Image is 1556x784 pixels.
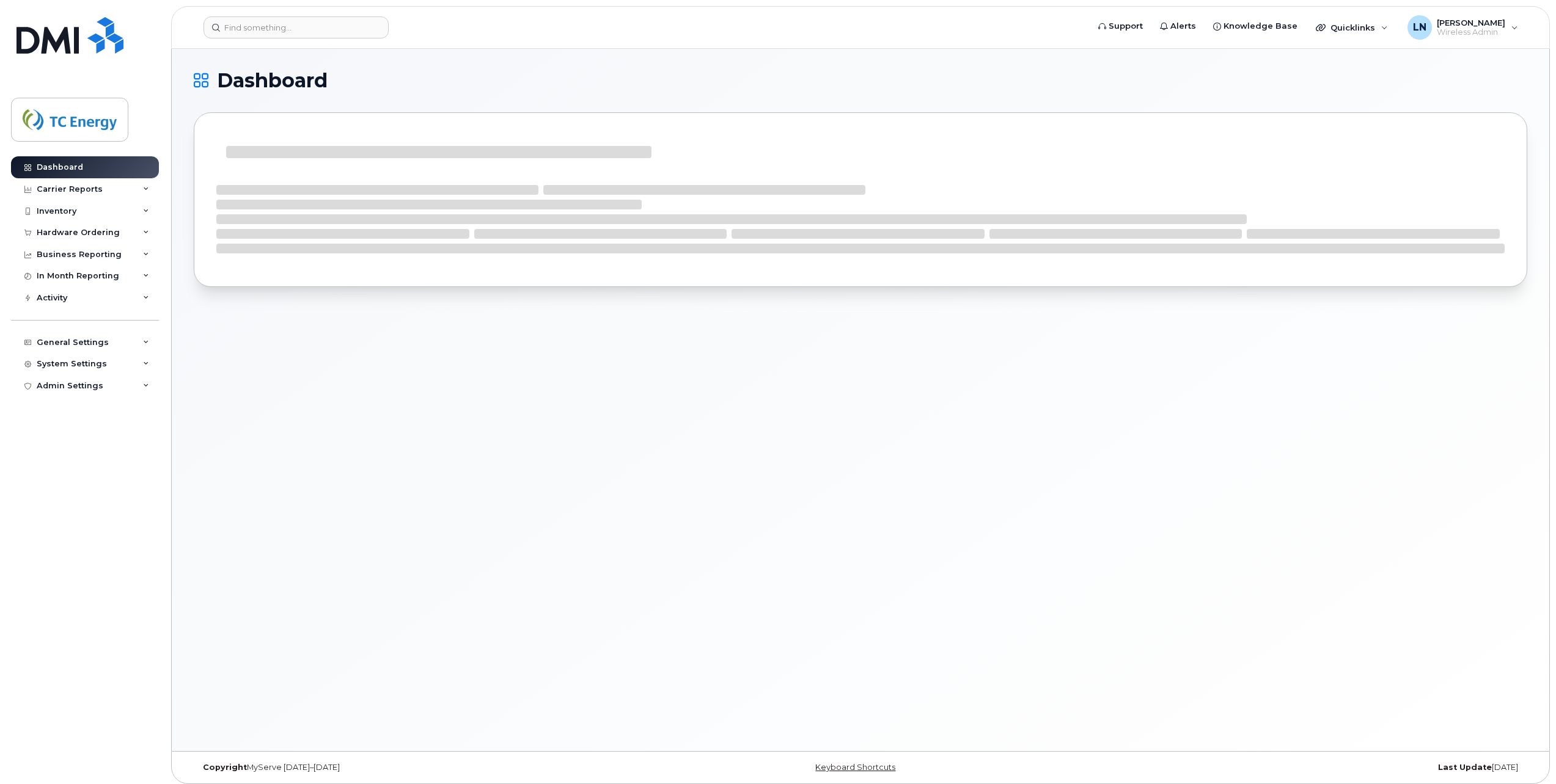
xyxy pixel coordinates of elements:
[815,763,895,772] a: Keyboard Shortcuts
[194,763,638,772] div: MyServe [DATE]–[DATE]
[217,71,328,90] span: Dashboard
[1083,763,1527,772] div: [DATE]
[203,763,247,772] strong: Copyright
[1438,763,1492,772] strong: Last Update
